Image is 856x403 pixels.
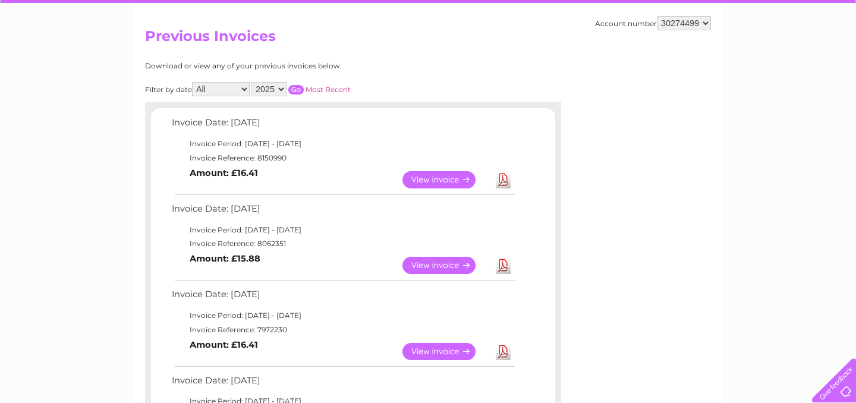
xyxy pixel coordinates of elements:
a: Download [496,171,511,188]
td: Invoice Period: [DATE] - [DATE] [169,223,517,237]
div: Download or view any of your previous invoices below. [145,62,457,70]
a: Water [647,51,669,59]
td: Invoice Date: [DATE] [169,373,517,395]
td: Invoice Reference: 7972230 [169,323,517,337]
a: View [402,343,490,360]
td: Invoice Date: [DATE] [169,201,517,223]
a: View [402,257,490,274]
td: Invoice Date: [DATE] [169,286,517,308]
a: Log out [817,51,845,59]
img: logo.png [30,31,90,67]
a: 0333 014 3131 [632,6,714,21]
b: Amount: £16.41 [190,339,258,350]
a: Energy [676,51,703,59]
div: Filter by date [145,82,457,96]
h2: Previous Invoices [145,28,711,51]
a: View [402,171,490,188]
a: Download [496,257,511,274]
b: Amount: £15.88 [190,253,260,264]
a: Most Recent [306,85,351,94]
td: Invoice Period: [DATE] - [DATE] [169,137,517,151]
div: Account number [595,16,711,30]
a: Download [496,343,511,360]
b: Amount: £16.41 [190,168,258,178]
div: Clear Business is a trading name of Verastar Limited (registered in [GEOGRAPHIC_DATA] No. 3667643... [148,7,710,58]
td: Invoice Reference: 8150990 [169,151,517,165]
a: Telecoms [710,51,745,59]
a: Blog [753,51,770,59]
td: Invoice Reference: 8062351 [169,237,517,251]
td: Invoice Date: [DATE] [169,115,517,137]
td: Invoice Period: [DATE] - [DATE] [169,308,517,323]
a: Contact [777,51,806,59]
